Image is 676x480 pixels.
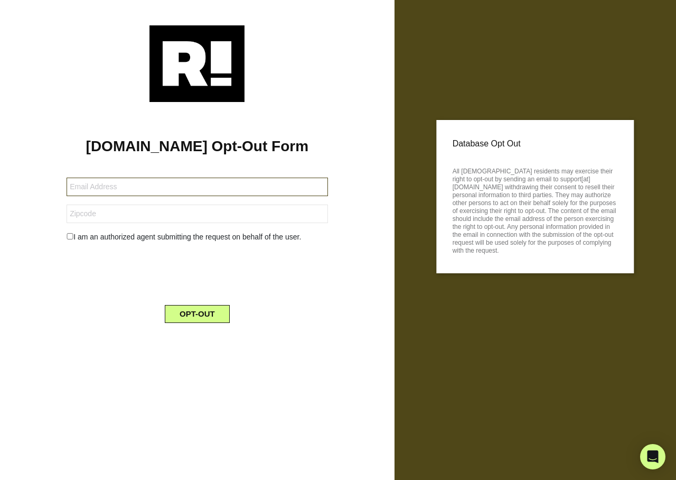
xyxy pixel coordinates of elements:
iframe: reCAPTCHA [117,251,277,292]
input: Email Address [67,178,327,196]
h1: [DOMAIN_NAME] Opt-Out Form [16,137,379,155]
p: All [DEMOGRAPHIC_DATA] residents may exercise their right to opt-out by sending an email to suppo... [453,164,618,255]
img: Retention.com [149,25,245,102]
div: I am an authorized agent submitting the request on behalf of the user. [59,232,335,243]
p: Database Opt Out [453,136,618,152]
input: Zipcode [67,205,327,223]
div: Open Intercom Messenger [640,444,665,469]
button: OPT-OUT [165,305,230,323]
